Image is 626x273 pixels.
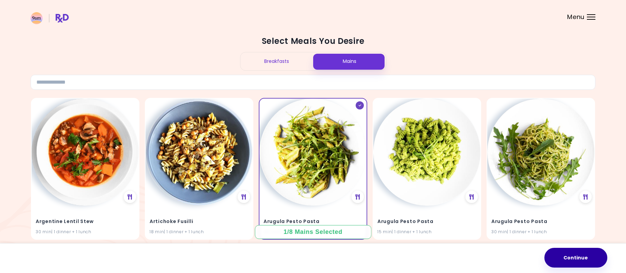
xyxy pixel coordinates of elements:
div: 30 min | 1 dinner + 1 lunch [36,228,135,235]
h4: Argentine Lentil Stew [36,216,135,227]
div: Breakfasts [240,52,313,70]
div: Mains [313,52,386,70]
div: 30 min | 1 dinner + 1 lunch [491,228,590,235]
div: 15 min | 1 dinner + 1 lunch [377,228,476,235]
img: RxDiet [31,12,69,24]
div: See Meal Plan [124,191,136,203]
span: Menu [567,14,585,20]
h4: Arugula Pesto Pasta [264,216,362,227]
div: 1 / 8 Mains Selected [279,228,348,236]
div: See Meal Plan [466,191,478,203]
h4: Artichoke Fusilli [150,216,249,227]
div: See Meal Plan [352,191,364,203]
div: See Meal Plan [579,191,592,203]
button: Continue [544,248,607,268]
div: 18 min | 1 dinner + 1 lunch [150,228,249,235]
h4: Arugula Pesto Pasta [377,216,476,227]
h4: Arugula Pesto Pasta [491,216,590,227]
h2: Select Meals You Desire [31,36,595,47]
div: See Meal Plan [238,191,250,203]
